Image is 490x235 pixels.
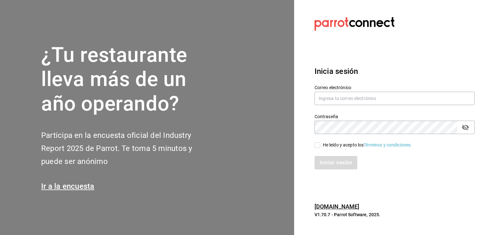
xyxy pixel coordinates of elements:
h1: ¿Tu restaurante lleva más de un año operando? [41,43,213,116]
a: Términos y condiciones. [364,142,412,147]
div: He leído y acepto los [323,142,412,148]
h2: Participa en la encuesta oficial del Industry Report 2025 de Parrot. Te toma 5 minutos y puede se... [41,129,213,168]
p: V1.70.7 - Parrot Software, 2025. [315,211,475,218]
h3: Inicia sesión [315,66,475,77]
label: Contraseña [315,114,475,118]
input: Ingresa tu correo electrónico [315,92,475,105]
label: Correo electrónico [315,85,475,89]
a: [DOMAIN_NAME] [315,203,360,210]
a: Ir a la encuesta [41,182,94,191]
button: passwordField [460,122,471,133]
